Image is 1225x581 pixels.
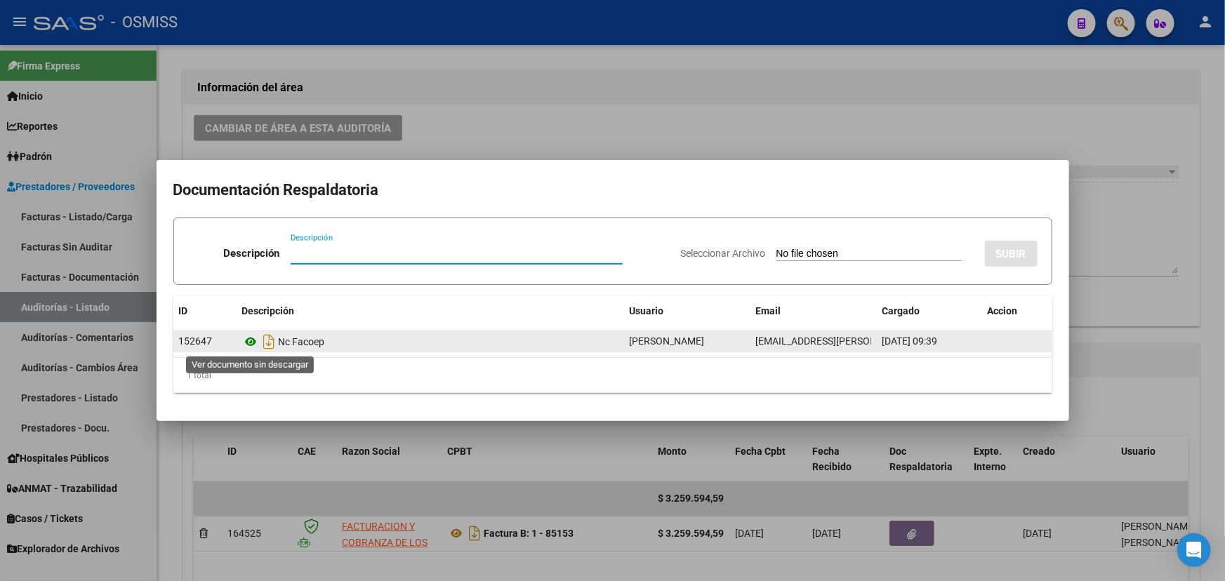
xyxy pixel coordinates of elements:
div: 1 total [173,358,1052,393]
i: Descargar documento [260,330,279,353]
span: SUBIR [996,248,1026,260]
span: [DATE] 09:39 [882,335,938,347]
datatable-header-cell: ID [173,296,237,326]
div: Open Intercom Messenger [1177,533,1211,567]
datatable-header-cell: Accion [982,296,1052,326]
datatable-header-cell: Cargado [877,296,982,326]
datatable-header-cell: Descripción [237,296,624,326]
span: Accion [988,305,1018,316]
span: 152647 [179,335,213,347]
span: [PERSON_NAME] [630,335,705,347]
span: ID [179,305,188,316]
span: [EMAIL_ADDRESS][PERSON_NAME][DOMAIN_NAME] [756,335,987,347]
datatable-header-cell: Usuario [624,296,750,326]
h2: Documentación Respaldatoria [173,177,1052,203]
p: Descripción [223,246,279,262]
span: Cargado [882,305,920,316]
div: Nc Facoep [242,330,618,353]
span: Usuario [630,305,664,316]
button: SUBIR [985,241,1038,267]
span: Email [756,305,781,316]
span: Seleccionar Archivo [681,248,766,259]
datatable-header-cell: Email [750,296,877,326]
span: Descripción [242,305,295,316]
